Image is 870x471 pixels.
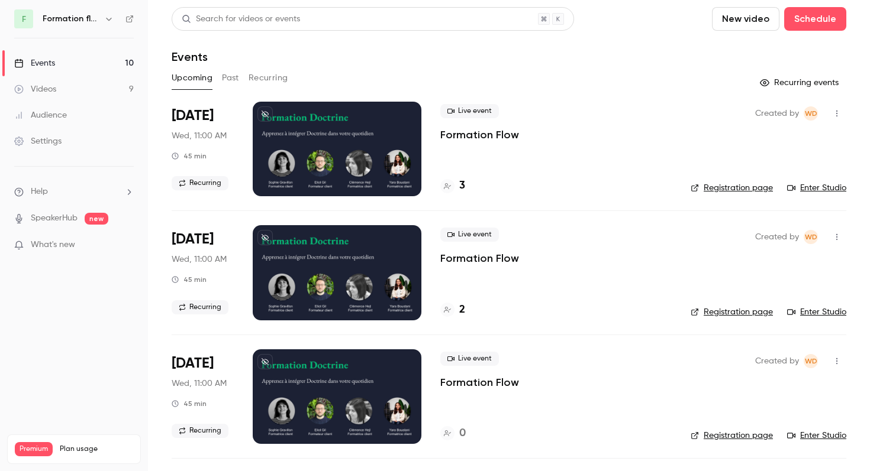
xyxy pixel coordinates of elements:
[172,230,214,249] span: [DATE]
[787,306,846,318] a: Enter Studio
[440,128,519,142] a: Formation Flow
[172,50,208,64] h1: Events
[712,7,779,31] button: New video
[691,182,773,194] a: Registration page
[172,424,228,438] span: Recurring
[172,130,227,142] span: Wed, 11:00 AM
[440,104,499,118] span: Live event
[43,13,99,25] h6: Formation flow
[804,230,818,244] span: Webinar Doctrine
[172,106,214,125] span: [DATE]
[804,354,818,368] span: Webinar Doctrine
[440,375,519,389] a: Formation Flow
[784,7,846,31] button: Schedule
[182,13,300,25] div: Search for videos or events
[120,240,134,251] iframe: Noticeable Trigger
[172,275,207,284] div: 45 min
[440,425,466,441] a: 0
[172,300,228,314] span: Recurring
[31,239,75,251] span: What's new
[172,349,234,444] div: Oct 1 Wed, 11:00 AM (Europe/Paris)
[805,106,817,121] span: WD
[172,378,227,389] span: Wed, 11:00 AM
[755,230,799,244] span: Created by
[440,178,465,194] a: 3
[14,135,62,147] div: Settings
[787,430,846,441] a: Enter Studio
[172,69,212,87] button: Upcoming
[755,73,846,92] button: Recurring events
[172,354,214,373] span: [DATE]
[85,213,108,225] span: new
[755,354,799,368] span: Created by
[459,425,466,441] h4: 0
[14,109,67,121] div: Audience
[459,302,465,318] h4: 2
[60,444,133,454] span: Plan usage
[440,251,519,265] a: Formation Flow
[804,106,818,121] span: Webinar Doctrine
[172,225,234,320] div: Sep 24 Wed, 11:00 AM (Europe/Paris)
[440,302,465,318] a: 2
[222,69,239,87] button: Past
[172,399,207,408] div: 45 min
[14,186,134,198] li: help-dropdown-opener
[22,13,26,25] span: F
[172,151,207,161] div: 45 min
[440,228,499,242] span: Live event
[440,352,499,366] span: Live event
[691,430,773,441] a: Registration page
[459,178,465,194] h4: 3
[172,102,234,196] div: Sep 17 Wed, 11:00 AM (Europe/Paris)
[14,83,56,95] div: Videos
[14,57,55,69] div: Events
[31,212,78,225] a: SpeakerHub
[172,254,227,265] span: Wed, 11:00 AM
[15,442,53,456] span: Premium
[787,182,846,194] a: Enter Studio
[805,354,817,368] span: WD
[755,106,799,121] span: Created by
[31,186,48,198] span: Help
[249,69,288,87] button: Recurring
[805,230,817,244] span: WD
[172,176,228,190] span: Recurring
[691,306,773,318] a: Registration page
